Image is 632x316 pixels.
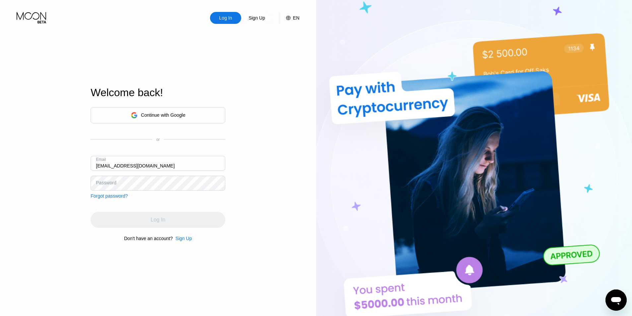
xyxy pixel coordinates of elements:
div: EN [293,15,299,21]
div: Forgot password? [91,193,128,199]
div: Password [96,180,116,185]
div: Don't have an account? [124,236,173,241]
div: Sign Up [248,15,266,21]
div: Welcome back! [91,87,225,99]
div: Sign Up [176,236,192,241]
div: Email [96,157,106,162]
div: EN [279,12,299,24]
div: Continue with Google [91,107,225,123]
div: Log In [210,12,241,24]
div: or [156,137,160,142]
div: Continue with Google [141,112,185,118]
div: Sign Up [173,236,192,241]
div: Sign Up [241,12,272,24]
iframe: Button to launch messaging window [605,289,627,311]
div: Log In [219,15,233,21]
